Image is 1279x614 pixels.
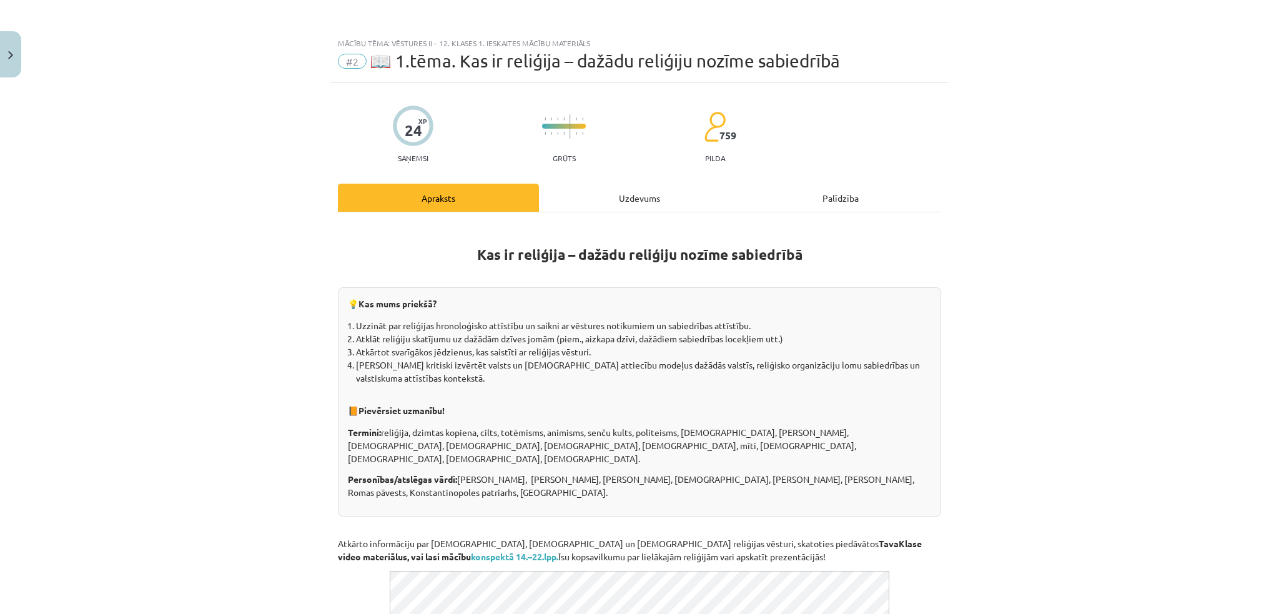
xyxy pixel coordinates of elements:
img: icon-short-line-57e1e144782c952c97e751825c79c345078a6d821885a25fce030b3d8c18986b.svg [557,132,558,135]
img: icon-short-line-57e1e144782c952c97e751825c79c345078a6d821885a25fce030b3d8c18986b.svg [563,117,565,121]
img: icon-short-line-57e1e144782c952c97e751825c79c345078a6d821885a25fce030b3d8c18986b.svg [576,132,577,135]
img: icon-short-line-57e1e144782c952c97e751825c79c345078a6d821885a25fce030b3d8c18986b.svg [551,117,552,121]
img: icon-short-line-57e1e144782c952c97e751825c79c345078a6d821885a25fce030b3d8c18986b.svg [551,132,552,135]
li: Atkārtot svarīgākos jēdzienus, kas saistīti ar reliģijas vēsturi. [356,345,931,359]
img: icon-short-line-57e1e144782c952c97e751825c79c345078a6d821885a25fce030b3d8c18986b.svg [557,117,558,121]
div: Apraksts [338,184,539,212]
strong: Termini: [348,427,381,438]
div: Palīdzība [740,184,941,212]
img: icon-short-line-57e1e144782c952c97e751825c79c345078a6d821885a25fce030b3d8c18986b.svg [576,117,577,121]
li: [PERSON_NAME] kritiski izvērtēt valsts un [DEMOGRAPHIC_DATA] attiecību modeļus dažādās valstīs, r... [356,359,931,398]
img: icon-long-line-d9ea69661e0d244f92f715978eff75569469978d946b2353a9bb055b3ed8787d.svg [570,114,571,139]
p: reliģija, dzimtas kopiena, cilts, totēmisms, animisms, senču kults, politeisms, [DEMOGRAPHIC_DATA... [348,426,931,465]
img: icon-close-lesson-0947bae3869378f0d4975bcd49f059093ad1ed9edebbc8119c70593378902aed.svg [8,51,13,59]
p: 📙 [348,404,931,418]
li: Atklāt reliģiju skatījumu uz dažādām dzīves jomām (piem., aizkapa dzīvi, dažādiem sabiedrības loc... [356,332,931,345]
img: students-c634bb4e5e11cddfef0936a35e636f08e4e9abd3cc4e673bd6f9a4125e45ecb1.svg [704,111,726,142]
span: 759 [719,130,736,141]
img: icon-short-line-57e1e144782c952c97e751825c79c345078a6d821885a25fce030b3d8c18986b.svg [582,132,583,135]
a: konspektā 14.–22.lpp. [471,551,558,562]
span: #2 [338,54,367,69]
img: icon-short-line-57e1e144782c952c97e751825c79c345078a6d821885a25fce030b3d8c18986b.svg [545,132,546,135]
p: Saņemsi [393,154,433,162]
li: Uzzināt par reliģijas hronoloģisko attīstību un saikni ar vēstures notikumiem un sabiedrības attī... [356,319,931,332]
img: icon-short-line-57e1e144782c952c97e751825c79c345078a6d821885a25fce030b3d8c18986b.svg [563,132,565,135]
p: pilda [705,154,725,162]
p: [PERSON_NAME], [PERSON_NAME], [PERSON_NAME], [DEMOGRAPHIC_DATA], [PERSON_NAME], [PERSON_NAME], Ro... [348,473,931,499]
strong: Pievērsiet uzmanību! [358,405,445,416]
div: Uzdevums [539,184,740,212]
img: icon-short-line-57e1e144782c952c97e751825c79c345078a6d821885a25fce030b3d8c18986b.svg [582,117,583,121]
p: Atkārto informāciju par [DEMOGRAPHIC_DATA], [DEMOGRAPHIC_DATA] un [DEMOGRAPHIC_DATA] reliģijas vē... [338,537,941,563]
span: XP [418,117,427,124]
span: 📖 1.tēma. Kas ir reliģija – dažādu reliģiju nozīme sabiedrībā [370,51,840,71]
strong: Personības/atslēgas vārdi: [348,473,457,485]
strong: Kas ir reliģija – dažādu reliģiju nozīme sabiedrībā [477,245,802,264]
div: 24 [405,122,422,139]
img: icon-short-line-57e1e144782c952c97e751825c79c345078a6d821885a25fce030b3d8c18986b.svg [545,117,546,121]
div: Mācību tēma: Vēstures ii - 12. klases 1. ieskaites mācību materiāls [338,39,941,47]
p: 💡 [348,297,931,312]
b: Kas mums priekšā? [358,298,437,309]
p: Grūts [553,154,576,162]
